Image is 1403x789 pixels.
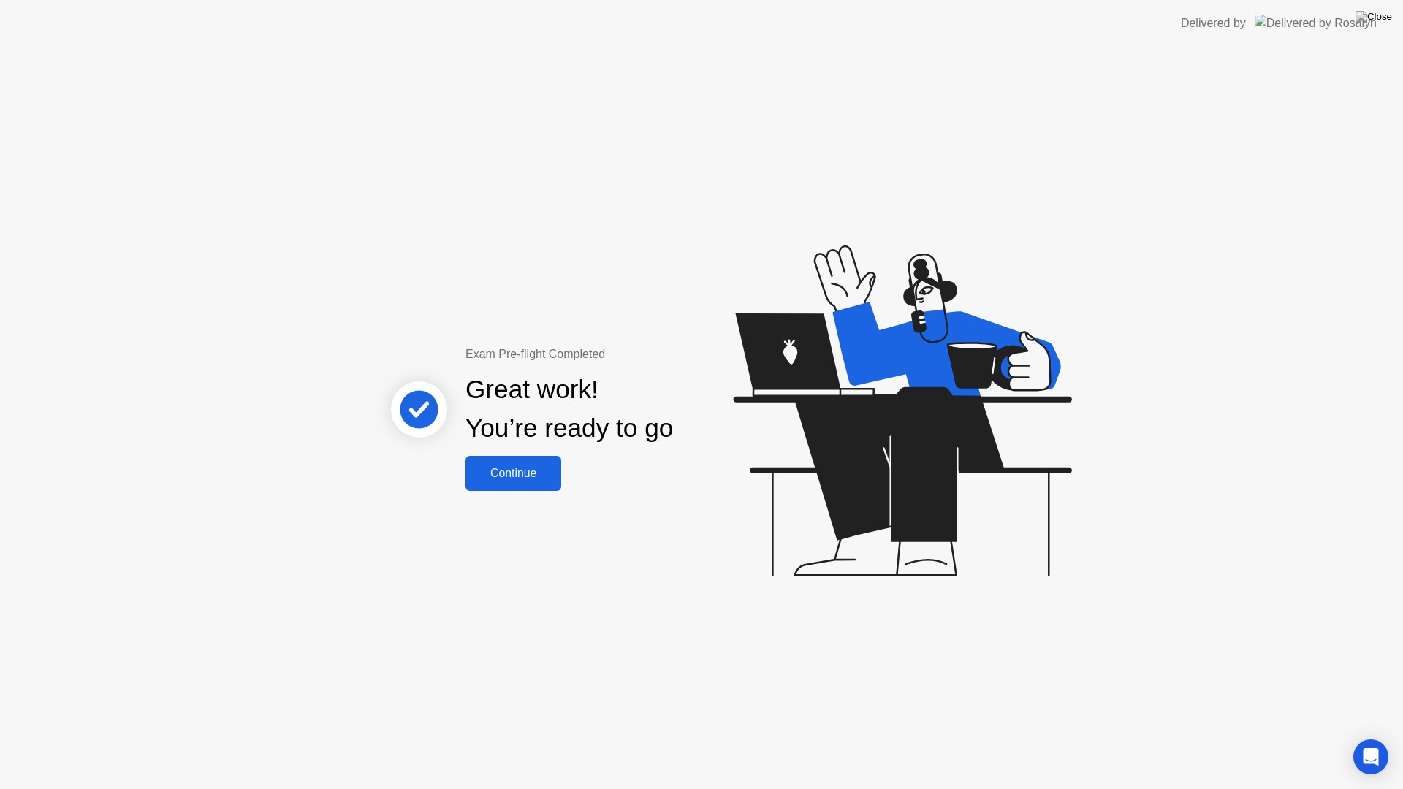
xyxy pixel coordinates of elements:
button: Continue [465,456,561,491]
img: Delivered by Rosalyn [1255,15,1377,31]
div: Great work! You’re ready to go [465,370,673,448]
div: Continue [470,467,557,480]
div: Delivered by [1181,15,1246,32]
div: Open Intercom Messenger [1353,739,1388,774]
img: Close [1356,11,1392,23]
div: Exam Pre-flight Completed [465,346,767,363]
